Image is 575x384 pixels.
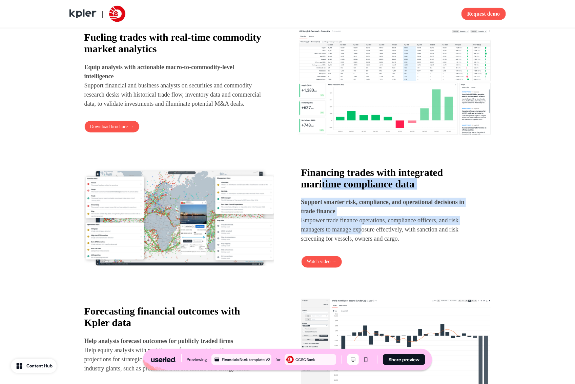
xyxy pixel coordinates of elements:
strong: Help analysts forecast outcomes for publicly traded firms [84,338,233,345]
strong: Equip analysts with actionable macro-to-commodity-level intelligence [84,64,234,80]
div: OCBC Bank [295,357,335,363]
div: Previewing [187,356,207,363]
div: for [275,356,281,363]
p: Support financial and business analysts on securities and commodity research desks with historica... [84,63,265,108]
span: | [102,9,104,18]
button: Request demo [461,8,506,20]
strong: Financing trades with integrated maritime compliance data [301,167,443,189]
p: Empower trade finance operations, compliance officers, and risk managers to manage exposure effec... [301,198,479,244]
strong: Support smarter risk, compliance, and operational decisions in trade finance [301,199,465,215]
strong: Forecasting financial outcomes with Kpler data [84,306,240,328]
button: Watch video → [301,256,343,268]
div: Financials Bank template V2 [222,357,270,363]
p: Help equity analysts with real-time performance data with company projections for strategic equit... [84,337,262,373]
button: Desktop mode [347,354,359,365]
strong: Fueling trades with real-time commodity market analytics [84,32,262,54]
button: Share preview [383,354,425,365]
button: Content Hub [11,359,57,373]
button: Download brochure → [84,121,140,133]
button: Mobile mode [360,354,372,365]
div: Content Hub [26,363,53,369]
